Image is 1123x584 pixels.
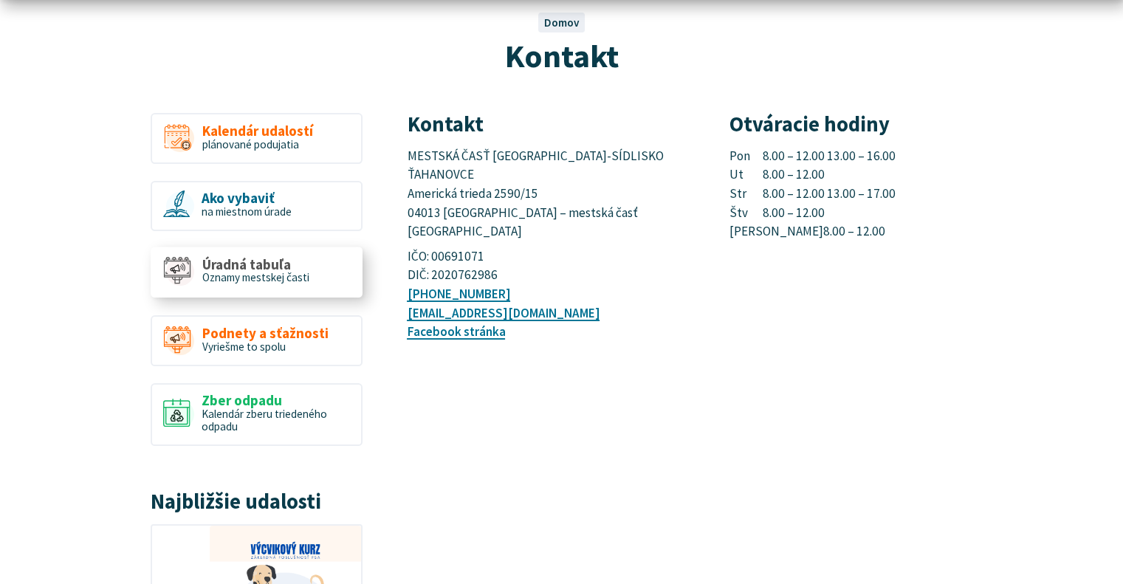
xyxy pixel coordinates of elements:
[729,165,763,185] span: Ut
[202,257,309,272] span: Úradná tabuľa
[202,190,292,206] span: Ako vybaviť
[729,222,823,241] span: [PERSON_NAME]
[202,205,292,219] span: na miestnom úrade
[202,326,329,341] span: Podnety a sťažnosti
[202,137,299,151] span: plánované podujatia
[151,247,363,298] a: Úradná tabuľa Oznamy mestskej časti
[151,113,363,164] a: Kalendár udalostí plánované podujatia
[151,181,363,232] a: Ako vybaviť na miestnom úrade
[407,148,665,240] span: MESTSKÁ ČASŤ [GEOGRAPHIC_DATA]-SÍDLISKO ŤAHANOVCE Americká trieda 2590/15 04013 [GEOGRAPHIC_DATA]...
[504,35,618,76] span: Kontakt
[202,123,313,139] span: Kalendár udalostí
[729,185,763,204] span: Str
[407,323,505,340] a: Facebook stránka
[729,147,1017,241] p: 8.00 – 12.00 13.00 – 16.00 8.00 – 12.00 8.00 – 12.00 13.00 – 17.00 8.00 – 12.00 8.00 – 12.00
[202,407,327,433] span: Kalendár zberu triedeného odpadu
[151,383,363,446] a: Zber odpadu Kalendár zberu triedeného odpadu
[729,204,763,223] span: Štv
[202,271,309,285] span: Oznamy mestskej časti
[729,113,1017,136] h3: Otváracie hodiny
[151,490,363,513] h3: Najbližšie udalosti
[543,16,579,30] a: Domov
[407,247,695,285] p: IČO: 00691071 DIČ: 2020762986
[407,113,695,136] h3: Kontakt
[151,315,363,366] a: Podnety a sťažnosti Vyriešme to spolu
[407,286,510,302] a: [PHONE_NUMBER]
[202,340,286,354] span: Vyriešme to spolu
[202,393,350,408] span: Zber odpadu
[729,147,763,166] span: Pon
[407,305,600,321] a: [EMAIL_ADDRESS][DOMAIN_NAME]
